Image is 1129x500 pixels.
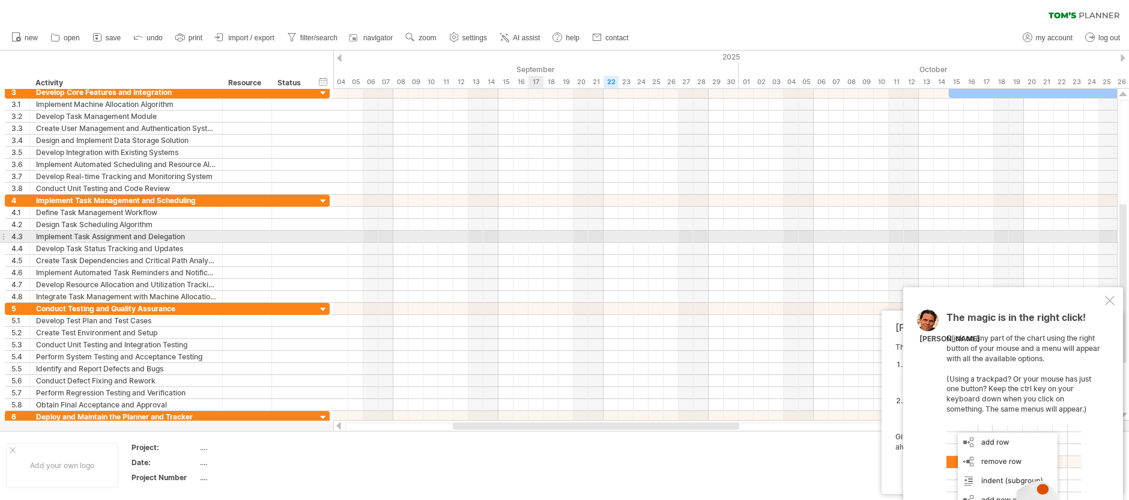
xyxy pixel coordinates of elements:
div: 5.1 [11,315,29,326]
div: 5.6 [11,375,29,386]
div: Implement Automated Scheduling and Resource Allocation [36,159,216,170]
div: 3.8 [11,183,29,194]
div: Tuesday, 14 October 2025 [934,76,949,88]
div: Friday, 12 September 2025 [453,76,468,88]
div: 3.4 [11,135,29,146]
div: 5.7 [11,387,29,398]
div: Conduct Defect Fixing and Rework [36,375,216,386]
span: open [64,34,80,42]
div: Monday, 15 September 2025 [498,76,513,88]
div: 3.6 [11,159,29,170]
div: Saturday, 27 September 2025 [679,76,694,88]
div: Develop Real-time Tracking and Monitoring System [36,171,216,182]
span: log out [1098,34,1120,42]
div: 4.3 [11,231,29,242]
div: Friday, 5 September 2025 [348,76,363,88]
span: import / export [228,34,274,42]
div: Monday, 13 October 2025 [919,76,934,88]
a: contact [589,30,632,46]
span: settings [462,34,487,42]
div: 5 [11,303,29,314]
div: Wednesday, 24 September 2025 [634,76,649,88]
div: Thursday, 9 October 2025 [859,76,874,88]
div: 4.5 [11,255,29,266]
div: Thursday, 16 October 2025 [964,76,979,88]
div: Develop Task Status Tracking and Updates [36,243,216,254]
div: 6 [11,411,29,422]
div: 5.3 [11,339,29,350]
a: zoom [402,30,440,46]
div: Project: [132,442,198,453]
span: The magic is in the right click! [946,311,1086,329]
div: Integrate Task Management with Machine Allocation System [36,291,216,302]
div: Implement Machine Allocation Algorithm [36,99,216,110]
div: Friday, 26 September 2025 [664,76,679,88]
div: [PERSON_NAME] [919,334,980,344]
div: Thursday, 11 September 2025 [438,76,453,88]
div: 3.2 [11,111,29,122]
div: Conduct Unit Testing and Code Review [36,183,216,194]
div: Implement Task Assignment and Delegation [36,231,216,242]
div: 3.1 [11,99,29,110]
div: Sunday, 28 September 2025 [694,76,709,88]
div: Create Test Environment and Setup [36,327,216,338]
div: Design Task Scheduling Algorithm [36,219,216,230]
div: Identify and Report Defects and Bugs [36,363,216,374]
div: Friday, 10 October 2025 [874,76,889,88]
div: Friday, 24 October 2025 [1084,76,1099,88]
div: 4 [11,195,29,206]
div: Sunday, 26 October 2025 [1114,76,1129,88]
div: Implement Automated Task Reminders and Notifications [36,267,216,278]
div: Saturday, 20 September 2025 [574,76,589,88]
a: help [549,30,583,46]
div: Sunday, 7 September 2025 [378,76,393,88]
div: 5.5 [11,363,29,374]
div: Implement Task Management and Scheduling [36,195,216,206]
div: Saturday, 6 September 2025 [363,76,378,88]
div: 3.5 [11,147,29,158]
div: 3.3 [11,123,29,134]
div: Wednesday, 17 September 2025 [528,76,543,88]
div: .... [200,442,301,453]
div: Tuesday, 23 September 2025 [619,76,634,88]
div: Date: [132,457,198,468]
div: Tuesday, 7 October 2025 [829,76,844,88]
div: Develop Integration with Existing Systems [36,147,216,158]
a: my account [1020,30,1076,46]
div: Monday, 6 October 2025 [814,76,829,88]
div: 4.7 [11,279,29,290]
div: Saturday, 25 October 2025 [1099,76,1114,88]
div: Perform Regression Testing and Verification [36,387,216,398]
div: Monday, 29 September 2025 [709,76,724,88]
div: Friday, 3 October 2025 [769,76,784,88]
span: save [106,34,121,42]
div: Sunday, 5 October 2025 [799,76,814,88]
div: The [PERSON_NAME]'s AI-assist can help you in two ways: Give it a try! With the undo button in th... [895,343,1103,483]
a: print [172,30,206,46]
div: Wednesday, 1 October 2025 [739,76,754,88]
span: zoom [419,34,436,42]
div: Thursday, 23 October 2025 [1069,76,1084,88]
div: Saturday, 11 October 2025 [889,76,904,88]
span: navigator [363,34,393,42]
div: Create User Management and Authentication System [36,123,216,134]
div: Wednesday, 8 October 2025 [844,76,859,88]
div: Thursday, 25 September 2025 [649,76,664,88]
div: 4.8 [11,291,29,302]
a: undo [130,30,166,46]
div: Develop Test Plan and Test Cases [36,315,216,326]
div: Monday, 20 October 2025 [1024,76,1039,88]
div: 5.8 [11,399,29,410]
div: Tuesday, 9 September 2025 [408,76,423,88]
a: import / export [212,30,278,46]
div: Perform System Testing and Acceptance Testing [36,351,216,362]
div: Monday, 8 September 2025 [393,76,408,88]
div: Tuesday, 21 October 2025 [1039,76,1054,88]
a: save [89,30,124,46]
span: new [25,34,38,42]
div: 3 [11,87,29,98]
div: Deploy and Maintain the Planner and Tracker [36,411,216,422]
a: filter/search [284,30,341,46]
span: AI assist [513,34,540,42]
div: Wednesday, 10 September 2025 [423,76,438,88]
